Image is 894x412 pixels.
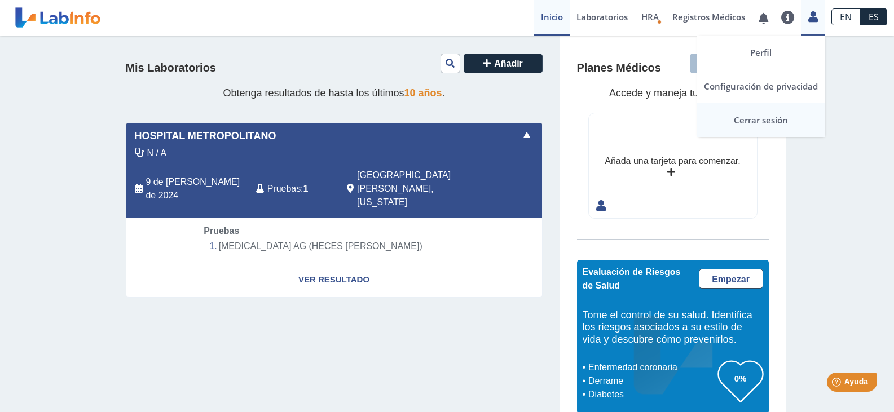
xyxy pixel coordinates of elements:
[672,11,745,23] font: Registros Médicos
[541,11,563,23] font: Inicio
[588,389,624,399] font: Diabetes
[146,177,240,200] font: 9 de [PERSON_NAME] de 2024
[298,274,369,284] font: Ver resultado
[641,11,659,23] font: HRA
[583,267,681,290] font: Evaluación de Riesgos de Salud
[609,87,736,99] font: Accede y maneja tus planes
[734,114,788,126] font: Cerrar sesión
[697,69,825,103] a: Configuración de privacidad
[583,309,752,345] font: Tome el control de su salud. Identifica los riesgos asociados a su estilo de vida y descubre cómo...
[750,47,772,58] font: Perfil
[869,11,879,23] font: ES
[734,374,747,383] font: 0%
[712,274,750,284] font: Empezar
[146,175,248,202] span: 9 de julio de 2024
[576,11,628,23] font: Laboratorios
[697,36,825,69] a: Perfil
[690,54,769,73] button: Añadir
[126,262,542,298] a: Ver resultado
[147,148,167,158] font: N / A
[840,11,852,23] font: EN
[219,241,422,251] font: [MEDICAL_DATA] AG (HECES [PERSON_NAME])
[223,87,404,99] font: Obtenga resultados de hasta los últimos
[147,147,167,160] span: N / A
[588,362,677,372] font: Enfermedad coronaria
[135,130,276,141] font: Hospital Metropolitano
[404,87,442,99] font: 10 años
[357,169,482,209] span: San Juan, Puerto Rico
[699,269,763,289] a: Empezar
[605,156,740,166] font: Añada una tarjeta para comenzar.
[577,61,661,74] font: Planes Médicos
[357,170,451,207] font: [GEOGRAPHIC_DATA][PERSON_NAME], [US_STATE]
[126,61,216,74] font: Mis Laboratorios
[442,87,445,99] font: .
[303,184,309,193] font: 1
[204,226,239,236] font: Pruebas
[267,184,301,193] font: Pruebas
[494,59,523,68] font: Añadir
[794,368,882,400] iframe: Lanzador de widgets de ayuda
[704,81,818,92] font: Configuración de privacidad
[301,184,303,193] font: :
[464,54,543,73] button: Añadir
[588,376,623,386] font: Derrame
